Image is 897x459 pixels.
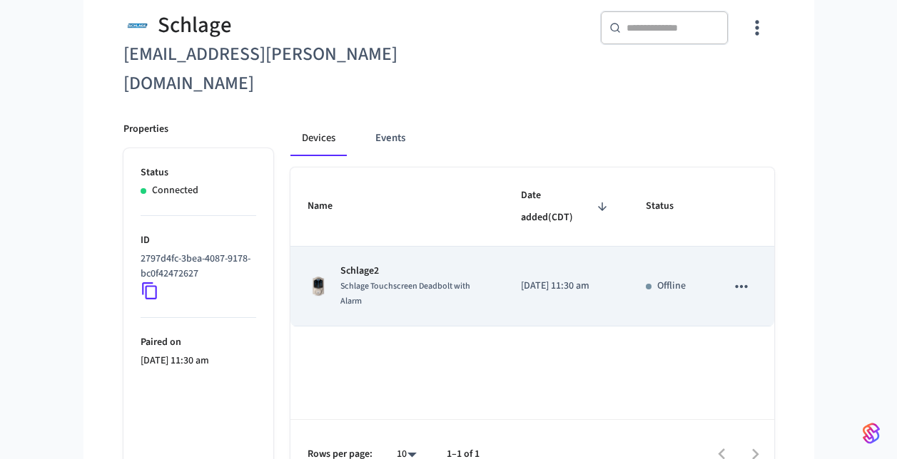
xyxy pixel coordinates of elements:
[863,422,880,445] img: SeamLogoGradient.69752ec5.svg
[308,275,330,297] img: Schlage Sense Smart Deadbolt with Camelot Trim, Front
[308,195,351,217] span: Name
[141,165,256,180] p: Status
[123,122,168,137] p: Properties
[123,11,152,40] img: Schlage Logo, Square
[521,279,612,294] p: [DATE] 11:30 am
[364,122,417,156] button: Events
[290,122,774,156] div: connected account tabs
[141,335,256,350] p: Paired on
[141,252,250,282] p: 2797d4fc-3bea-4087-9178-bc0f42472627
[141,354,256,368] p: [DATE] 11:30 am
[521,185,612,229] span: Date added(CDT)
[646,195,692,217] span: Status
[141,233,256,248] p: ID
[340,264,487,279] p: Schlage2
[152,183,198,198] p: Connected
[290,167,774,327] table: sticky table
[340,280,470,307] span: Schlage Touchscreen Deadbolt with Alarm
[123,40,440,98] h6: [EMAIL_ADDRESS][PERSON_NAME][DOMAIN_NAME]
[657,279,686,294] p: Offline
[290,122,347,156] button: Devices
[123,11,440,40] div: Schlage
